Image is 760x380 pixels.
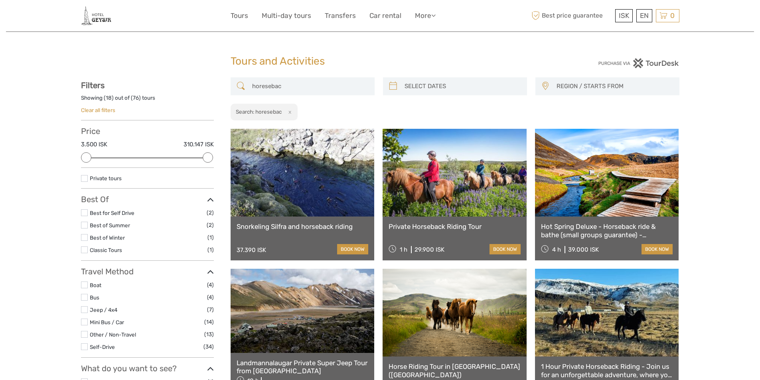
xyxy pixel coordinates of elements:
[636,9,652,22] div: EN
[541,222,673,239] a: Hot Spring Deluxe - Horseback ride & bathe (small groups guarantee) - [GEOGRAPHIC_DATA]
[283,108,294,116] button: x
[389,222,521,230] a: Private Horseback Riding Tour
[90,175,122,181] a: Private tours
[207,293,214,302] span: (4)
[552,246,561,253] span: 4 h
[207,233,214,242] span: (1)
[81,126,214,136] h3: Price
[207,305,214,314] span: (7)
[237,359,369,375] a: Landmannalaugar Private Super Jeep Tour from [GEOGRAPHIC_DATA]
[369,10,401,22] a: Car rental
[541,362,673,379] a: 1 Hour Private Horseback Riding - Join us for an unforgettable adventure, where you can connect w...
[262,10,311,22] a: Multi-day tours
[106,94,112,102] label: 18
[81,195,214,204] h3: Best Of
[90,282,101,288] a: Boat
[337,244,368,254] a: book now
[133,94,139,102] label: 76
[81,94,214,106] div: Showing ( ) out of ( ) tours
[92,12,101,22] button: Open LiveChat chat widget
[568,246,599,253] div: 39.000 ISK
[90,210,134,216] a: Best for Self Drive
[81,81,105,90] strong: Filters
[400,246,407,253] span: 1 h
[237,246,266,254] div: 37.390 ISK
[553,80,675,93] button: REGION / STARTS FROM
[401,79,523,93] input: SELECT DATES
[415,246,444,253] div: 29.900 ISK
[81,6,111,26] img: 2245-fc00950d-c906-46d7-b8c2-e740c3f96a38_logo_small.jpg
[207,245,214,254] span: (1)
[619,12,629,20] span: ISK
[90,307,117,313] a: Jeep / 4x4
[11,14,90,20] p: We're away right now. Please check back later!
[231,55,530,68] h1: Tours and Activities
[81,267,214,276] h3: Travel Method
[90,344,115,350] a: Self-Drive
[415,10,436,22] a: More
[81,107,115,113] a: Clear all filters
[642,244,673,254] a: book now
[90,294,99,301] a: Bus
[325,10,356,22] a: Transfers
[237,222,369,230] a: Snorkeling Silfra and horseback riding
[204,330,214,339] span: (13)
[249,79,371,93] input: SEARCH
[207,208,214,217] span: (2)
[204,317,214,327] span: (14)
[389,362,521,379] a: Horse Riding Tour in [GEOGRAPHIC_DATA] ([GEOGRAPHIC_DATA])
[669,12,676,20] span: 0
[490,244,521,254] a: book now
[81,140,107,149] label: 3.500 ISK
[90,331,136,338] a: Other / Non-Travel
[207,221,214,230] span: (2)
[81,364,214,373] h3: What do you want to see?
[90,319,124,325] a: Mini Bus / Car
[231,10,248,22] a: Tours
[90,222,130,228] a: Best of Summer
[184,140,214,149] label: 310.147 ISK
[598,58,679,68] img: PurchaseViaTourDesk.png
[236,108,282,115] h2: Search: horesebac
[90,247,122,253] a: Classic Tours
[530,9,613,22] span: Best price guarantee
[207,280,214,289] span: (4)
[203,342,214,351] span: (34)
[90,234,125,241] a: Best of Winter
